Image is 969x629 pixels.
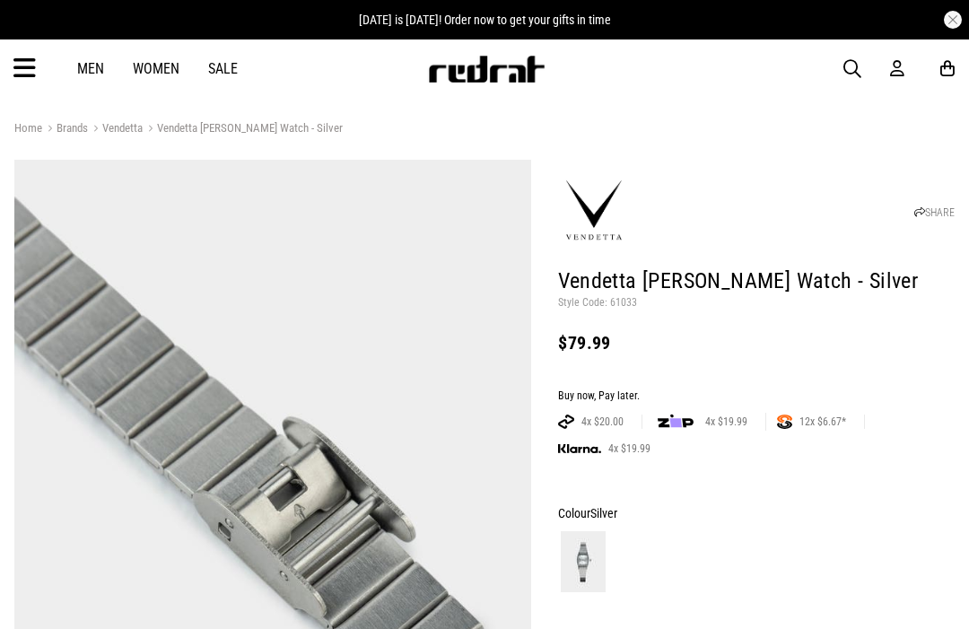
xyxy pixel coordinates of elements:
img: Silver [561,531,606,592]
img: zip [658,413,694,431]
a: Vendetta [PERSON_NAME] Watch - Silver [143,121,343,138]
span: [DATE] is [DATE]! Order now to get your gifts in time [359,13,611,27]
img: SPLITPAY [777,415,792,429]
span: Silver [590,506,617,520]
a: Sale [208,60,238,77]
img: AFTERPAY [558,415,574,429]
a: Vendetta [88,121,143,138]
a: Home [14,121,42,135]
div: Buy now, Pay later. [558,389,955,404]
span: 12x $6.67* [792,415,853,429]
a: Brands [42,121,88,138]
span: 4x $20.00 [574,415,631,429]
img: KLARNA [558,444,601,454]
div: Colour [558,502,955,524]
span: 4x $19.99 [601,441,658,456]
a: SHARE [914,206,955,219]
img: Vendetta [558,175,630,247]
p: Style Code: 61033 [558,296,955,310]
div: $79.99 [558,332,955,354]
span: 4x $19.99 [698,415,755,429]
a: Men [77,60,104,77]
a: Women [133,60,179,77]
img: Redrat logo [427,56,546,83]
h1: Vendetta [PERSON_NAME] Watch - Silver [558,267,955,296]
